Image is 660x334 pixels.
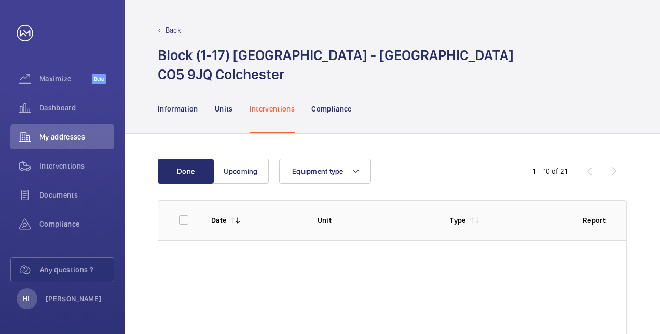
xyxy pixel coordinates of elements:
[158,46,514,84] h1: Block (1-17) [GEOGRAPHIC_DATA] - [GEOGRAPHIC_DATA] CO5 9JQ Colchester
[583,215,606,226] p: Report
[279,159,371,184] button: Equipment type
[39,132,114,142] span: My addresses
[533,166,567,176] div: 1 – 10 of 21
[46,294,102,304] p: [PERSON_NAME]
[166,25,181,35] p: Back
[23,294,31,304] p: HL
[40,265,114,275] span: Any questions ?
[450,215,465,226] p: Type
[39,74,92,84] span: Maximize
[211,215,226,226] p: Date
[158,104,198,114] p: Information
[250,104,295,114] p: Interventions
[215,104,233,114] p: Units
[292,167,343,175] span: Equipment type
[39,190,114,200] span: Documents
[39,161,114,171] span: Interventions
[158,159,214,184] button: Done
[92,74,106,84] span: Beta
[318,215,434,226] p: Unit
[39,219,114,229] span: Compliance
[213,159,269,184] button: Upcoming
[39,103,114,113] span: Dashboard
[311,104,352,114] p: Compliance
